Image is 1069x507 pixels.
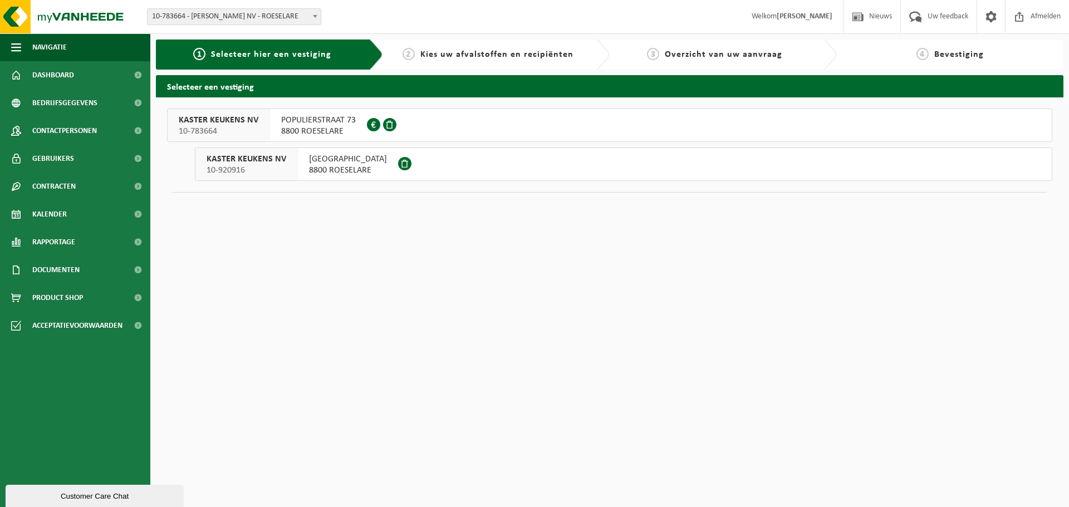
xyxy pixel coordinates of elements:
span: 8800 ROESELARE [281,126,356,137]
span: Bevestiging [934,50,984,59]
span: KASTER KEUKENS NV [207,154,286,165]
span: Selecteer hier een vestiging [211,50,331,59]
span: Kalender [32,200,67,228]
span: 10-783664 [179,126,258,137]
span: Rapportage [32,228,75,256]
span: POPULIERSTRAAT 73 [281,115,356,126]
span: Product Shop [32,284,83,312]
h2: Selecteer een vestiging [156,75,1063,97]
span: 1 [193,48,205,60]
span: [GEOGRAPHIC_DATA] [309,154,387,165]
span: 8800 ROESELARE [309,165,387,176]
span: Overzicht van uw aanvraag [665,50,782,59]
span: Navigatie [32,33,67,61]
span: KASTER KEUKENS NV [179,115,258,126]
span: Dashboard [32,61,74,89]
strong: [PERSON_NAME] [777,12,832,21]
span: Bedrijfsgegevens [32,89,97,117]
span: 4 [916,48,929,60]
span: 10-783664 - KASTER KEUKENS NV - ROESELARE [147,8,321,25]
span: Documenten [32,256,80,284]
span: 10-783664 - KASTER KEUKENS NV - ROESELARE [148,9,321,24]
button: KASTER KEUKENS NV 10-920916 [GEOGRAPHIC_DATA]8800 ROESELARE [195,147,1052,181]
span: Contactpersonen [32,117,97,145]
button: KASTER KEUKENS NV 10-783664 POPULIERSTRAAT 738800 ROESELARE [167,109,1052,142]
span: Kies uw afvalstoffen en recipiënten [420,50,573,59]
span: 3 [647,48,659,60]
span: Acceptatievoorwaarden [32,312,122,339]
span: 10-920916 [207,165,286,176]
iframe: chat widget [6,483,186,507]
span: Gebruikers [32,145,74,173]
span: Contracten [32,173,76,200]
span: 2 [403,48,415,60]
